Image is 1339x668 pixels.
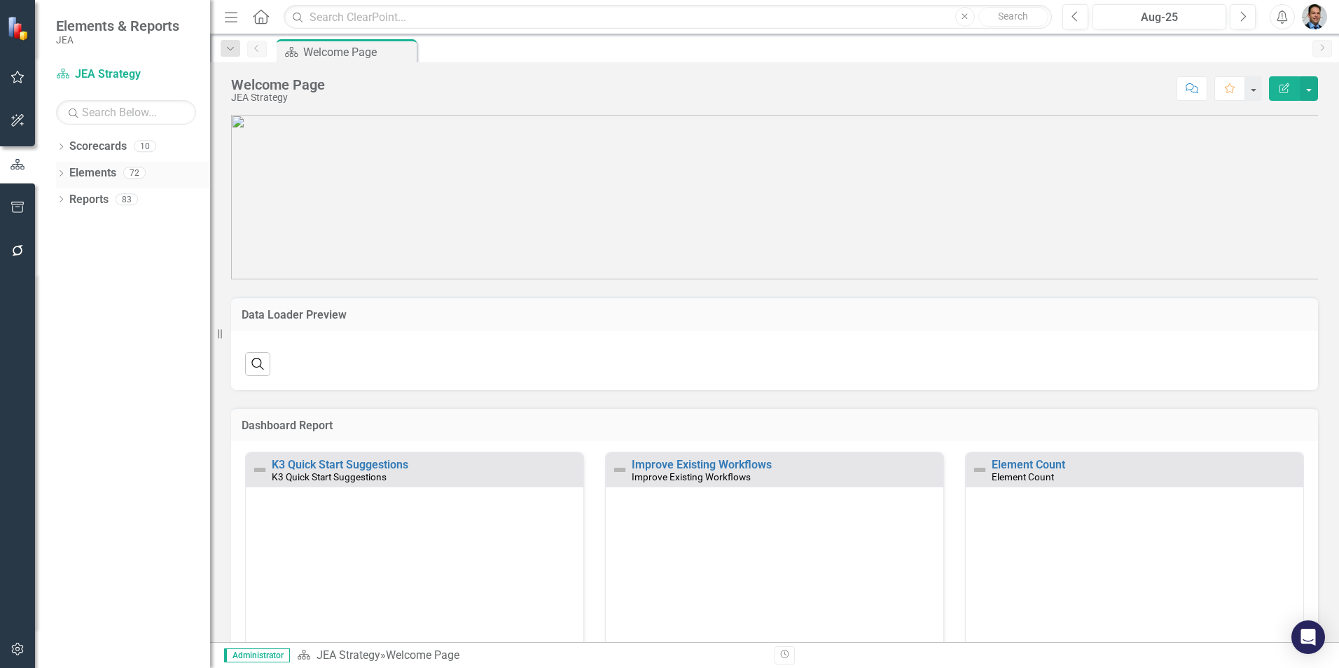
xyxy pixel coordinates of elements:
div: Welcome Page [303,43,413,61]
a: JEA Strategy [56,67,196,83]
div: 10 [134,141,156,153]
a: Reports [69,192,109,208]
span: Administrator [224,648,290,662]
div: Welcome Page [231,77,325,92]
img: Not Defined [611,461,628,478]
h3: Data Loader Preview [242,309,1307,321]
div: » [297,648,764,664]
a: Improve Existing Workflows [632,458,772,471]
button: Search [978,7,1048,27]
div: Welcome Page [386,648,459,662]
img: mceclip0%20v48.png [231,115,1318,279]
div: Open Intercom Messenger [1291,620,1325,654]
div: Aug-25 [1097,9,1221,26]
span: Search [998,11,1028,22]
a: JEA Strategy [317,648,380,662]
button: Aug-25 [1092,4,1226,29]
small: Element Count [992,471,1054,482]
a: Elements [69,165,116,181]
img: ClearPoint Strategy [7,16,32,41]
div: 72 [123,167,146,179]
h3: Dashboard Report [242,419,1307,432]
div: 83 [116,193,138,205]
img: Christopher Barrett [1302,4,1327,29]
a: Element Count [992,458,1065,471]
small: JEA [56,34,179,46]
input: Search ClearPoint... [284,5,1052,29]
img: Not Defined [251,461,268,478]
img: Not Defined [971,461,988,478]
span: Elements & Reports [56,18,179,34]
small: Improve Existing Workflows [632,471,751,482]
input: Search Below... [56,100,196,125]
div: JEA Strategy [231,92,325,103]
a: Scorecards [69,139,127,155]
small: K3 Quick Start Suggestions [272,471,387,482]
a: K3 Quick Start Suggestions [272,458,408,471]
